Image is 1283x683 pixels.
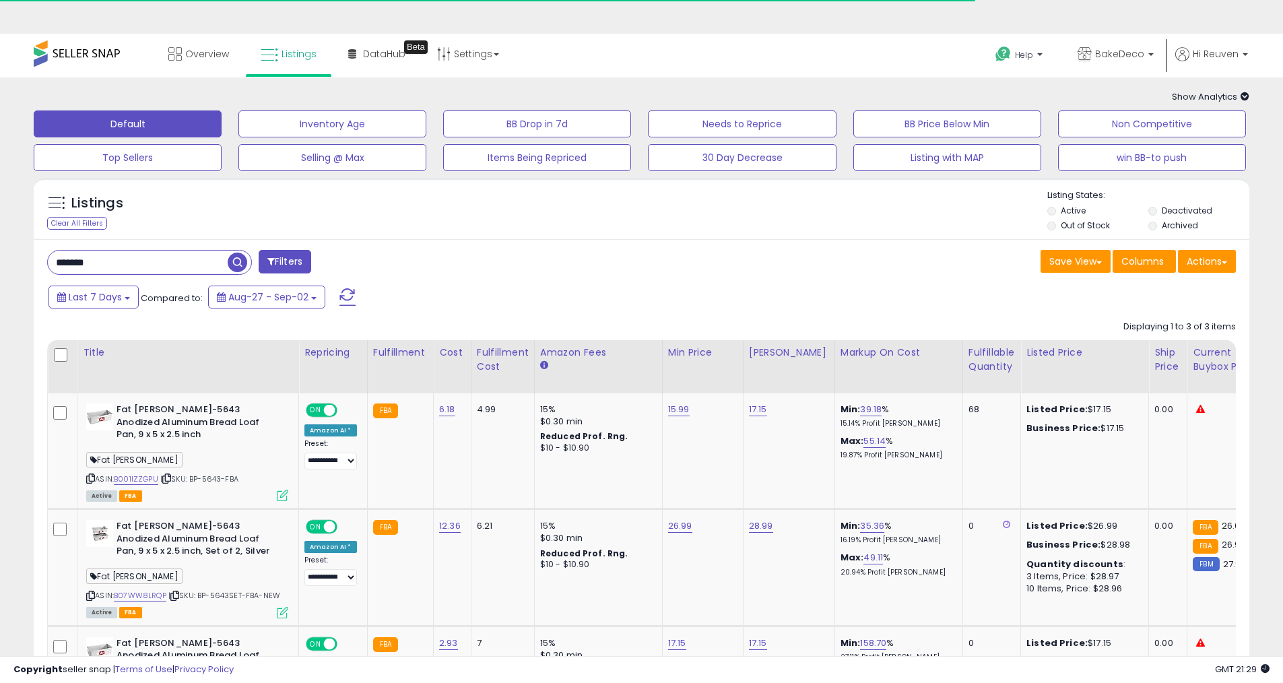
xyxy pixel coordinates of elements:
[168,590,280,601] span: | SKU: BP-5643SET-FBA-NEW
[841,403,861,416] b: Min:
[1026,538,1100,551] b: Business Price:
[841,535,952,545] p: 16.19% Profit [PERSON_NAME]
[1162,205,1212,216] label: Deactivated
[540,416,652,428] div: $0.30 min
[1026,539,1138,551] div: $28.98
[860,637,886,650] a: 158.70
[304,346,362,360] div: Repricing
[1026,637,1088,649] b: Listed Price:
[1162,220,1198,231] label: Archived
[1026,519,1088,532] b: Listed Price:
[853,110,1041,137] button: BB Price Below Min
[86,520,288,616] div: ASIN:
[1113,250,1176,273] button: Columns
[34,144,222,171] button: Top Sellers
[439,519,461,533] a: 12.36
[1222,519,1246,532] span: 26.08
[1026,637,1138,649] div: $17.15
[540,637,652,649] div: 15%
[1026,422,1100,434] b: Business Price:
[119,607,142,618] span: FBA
[863,551,883,564] a: 49.11
[749,637,767,650] a: 17.15
[477,637,524,649] div: 7
[1154,346,1181,374] div: Ship Price
[47,217,107,230] div: Clear All Filters
[540,443,652,454] div: $10 - $10.90
[1026,558,1123,571] b: Quantity discounts
[117,520,280,561] b: Fat [PERSON_NAME]-5643 Anodized Aluminum Bread Loaf Pan, 9 x 5 x 2.5 inch, Set of 2, Silver
[141,292,203,304] span: Compared to:
[968,403,1010,416] div: 68
[363,47,405,61] span: DataHub
[841,435,952,460] div: %
[540,360,548,372] small: Amazon Fees.
[115,663,172,676] a: Terms of Use
[439,403,455,416] a: 6.18
[841,568,952,577] p: 20.94% Profit [PERSON_NAME]
[443,110,631,137] button: BB Drop in 7d
[841,434,864,447] b: Max:
[1058,144,1246,171] button: win BB-to push
[853,144,1041,171] button: Listing with MAP
[13,663,63,676] strong: Copyright
[668,519,692,533] a: 26.99
[985,36,1056,77] a: Help
[251,34,327,74] a: Listings
[114,474,158,485] a: B001IZZGPU
[1015,49,1033,61] span: Help
[373,403,398,418] small: FBA
[968,637,1010,649] div: 0
[304,541,357,553] div: Amazon AI *
[841,552,952,577] div: %
[668,637,686,650] a: 17.15
[439,346,465,360] div: Cost
[304,556,357,586] div: Preset:
[863,434,886,448] a: 55.14
[335,405,357,416] span: OFF
[117,637,280,678] b: Fat [PERSON_NAME]-5643 Anodized Aluminum Bread Loaf Pan, 9 x 5 x 2.5 inch
[1123,321,1236,333] div: Displaying 1 to 3 of 3 items
[540,403,652,416] div: 15%
[841,637,952,662] div: %
[668,403,690,416] a: 15.99
[304,439,357,469] div: Preset:
[114,590,166,601] a: B07WW8LRQP
[1193,557,1219,571] small: FBM
[477,346,529,374] div: Fulfillment Cost
[1193,539,1218,554] small: FBA
[540,559,652,571] div: $10 - $10.90
[160,474,238,484] span: | SKU: BP-5643-FBA
[841,403,952,428] div: %
[307,638,324,649] span: ON
[995,46,1012,63] i: Get Help
[1193,346,1262,374] div: Current Buybox Price
[259,250,311,273] button: Filters
[860,403,882,416] a: 39.18
[1026,403,1138,416] div: $17.15
[860,519,884,533] a: 35.36
[238,144,426,171] button: Selling @ Max
[841,551,864,564] b: Max:
[1121,255,1164,268] span: Columns
[841,637,861,649] b: Min:
[13,663,234,676] div: seller snap | |
[1178,250,1236,273] button: Actions
[228,290,308,304] span: Aug-27 - Sep-02
[373,637,398,652] small: FBA
[1215,663,1270,676] span: 2025-09-11 21:29 GMT
[841,519,861,532] b: Min:
[86,452,183,467] span: Fat [PERSON_NAME]
[117,403,280,445] b: Fat [PERSON_NAME]-5643 Anodized Aluminum Bread Loaf Pan, 9 x 5 x 2.5 inch
[1067,34,1164,77] a: BakeDeco
[404,40,428,54] div: Tooltip anchor
[1154,403,1177,416] div: 0.00
[443,144,631,171] button: Items Being Repriced
[335,521,357,533] span: OFF
[968,520,1010,532] div: 0
[1222,538,1246,551] span: 26.99
[968,346,1015,374] div: Fulfillable Quantity
[1223,558,1247,571] span: 27.99
[1154,520,1177,532] div: 0.00
[1026,346,1143,360] div: Listed Price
